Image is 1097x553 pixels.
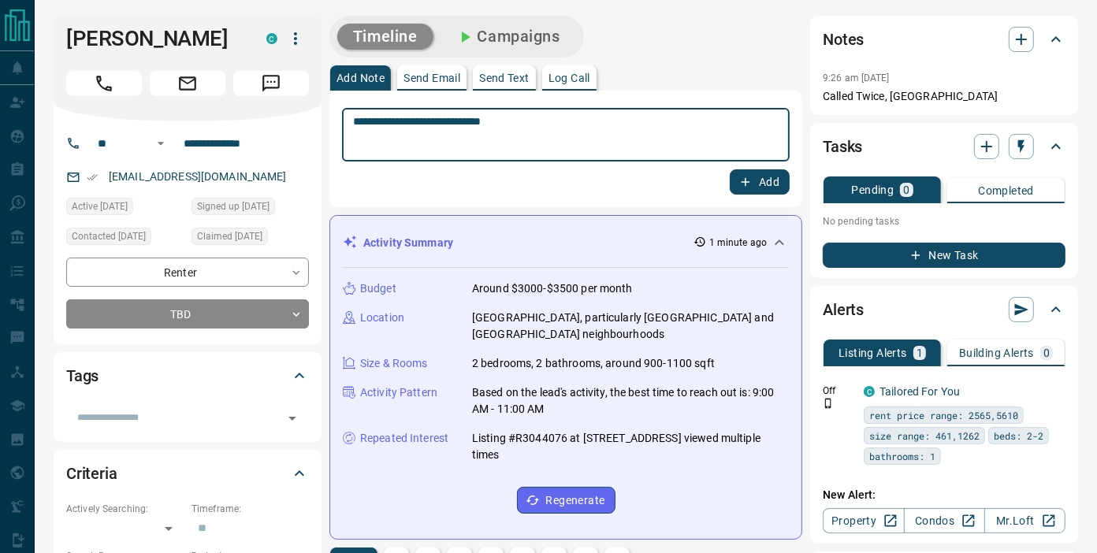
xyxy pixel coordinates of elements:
[823,210,1065,233] p: No pending tasks
[337,72,385,84] p: Add Note
[66,258,309,287] div: Renter
[472,355,715,372] p: 2 bedrooms, 2 bathrooms, around 900-1100 sqft
[839,347,907,358] p: Listing Alerts
[984,508,1065,533] a: Mr.Loft
[192,228,309,250] div: Mon Sep 08 2025
[66,455,309,492] div: Criteria
[823,88,1065,105] p: Called Twice, [GEOGRAPHIC_DATA]
[823,128,1065,165] div: Tasks
[87,172,98,183] svg: Email Verified
[192,502,309,516] p: Timeframe:
[440,24,576,50] button: Campaigns
[709,236,767,250] p: 1 minute ago
[1043,347,1050,358] p: 0
[66,198,184,220] div: Wed Sep 10 2025
[823,72,890,84] p: 9:26 am [DATE]
[823,398,834,409] svg: Push Notification Only
[66,461,117,486] h2: Criteria
[917,347,923,358] p: 1
[517,487,615,514] button: Regenerate
[823,27,864,52] h2: Notes
[72,228,146,244] span: Contacted [DATE]
[959,347,1034,358] p: Building Alerts
[823,243,1065,268] button: New Task
[823,384,854,398] p: Off
[343,228,789,258] div: Activity Summary1 minute ago
[197,228,262,244] span: Claimed [DATE]
[823,508,904,533] a: Property
[472,384,789,418] p: Based on the lead's activity, the best time to reach out is: 9:00 AM - 11:00 AM
[823,20,1065,58] div: Notes
[151,134,170,153] button: Open
[66,71,142,96] span: Call
[66,228,184,250] div: Mon Sep 08 2025
[904,508,985,533] a: Condos
[66,357,309,395] div: Tags
[192,198,309,220] div: Mon Sep 08 2025
[730,169,790,195] button: Add
[360,384,437,401] p: Activity Pattern
[360,280,396,297] p: Budget
[360,430,448,447] p: Repeated Interest
[403,72,460,84] p: Send Email
[978,185,1034,196] p: Completed
[150,71,225,96] span: Email
[994,428,1043,444] span: beds: 2-2
[852,184,894,195] p: Pending
[360,355,428,372] p: Size & Rooms
[869,407,1018,423] span: rent price range: 2565,5610
[337,24,433,50] button: Timeline
[281,407,303,429] button: Open
[66,363,99,388] h2: Tags
[72,199,128,214] span: Active [DATE]
[233,71,309,96] span: Message
[823,291,1065,328] div: Alerts
[360,310,404,326] p: Location
[197,199,270,214] span: Signed up [DATE]
[363,235,453,251] p: Activity Summary
[823,297,864,322] h2: Alerts
[903,184,909,195] p: 0
[548,72,590,84] p: Log Call
[869,428,980,444] span: size range: 461,1262
[472,430,789,463] p: Listing #R3044076 at [STREET_ADDRESS] viewed multiple times
[864,386,875,397] div: condos.ca
[869,448,935,464] span: bathrooms: 1
[472,310,789,343] p: [GEOGRAPHIC_DATA], particularly [GEOGRAPHIC_DATA] and [GEOGRAPHIC_DATA] neighbourhoods
[823,134,862,159] h2: Tasks
[879,385,960,398] a: Tailored For You
[109,170,287,183] a: [EMAIL_ADDRESS][DOMAIN_NAME]
[266,33,277,44] div: condos.ca
[66,299,309,328] div: TBD
[472,280,633,297] p: Around $3000-$3500 per month
[479,72,530,84] p: Send Text
[66,26,243,51] h1: [PERSON_NAME]
[823,487,1065,503] p: New Alert:
[66,502,184,516] p: Actively Searching:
